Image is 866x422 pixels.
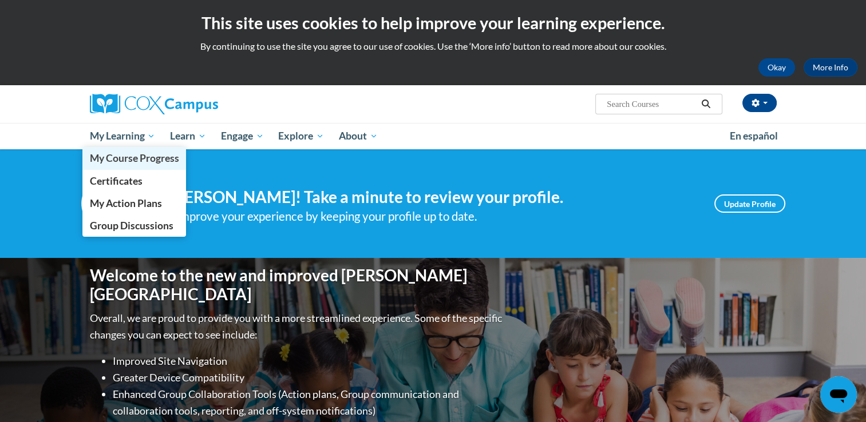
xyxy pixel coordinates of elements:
a: My Action Plans [82,192,187,214]
span: My Course Progress [89,152,179,164]
li: Enhanced Group Collaboration Tools (Action plans, Group communication and collaboration tools, re... [113,386,505,419]
span: My Learning [89,129,155,143]
img: Profile Image [81,178,133,229]
span: About [339,129,378,143]
span: Learn [170,129,206,143]
a: About [331,123,385,149]
a: En español [722,124,785,148]
p: By continuing to use the site you agree to our use of cookies. Use the ‘More info’ button to read... [9,40,857,53]
a: Group Discussions [82,214,187,237]
li: Greater Device Compatibility [113,369,505,386]
div: Main menu [73,123,794,149]
div: Help improve your experience by keeping your profile up to date. [150,207,697,226]
a: Learn [163,123,213,149]
a: My Learning [82,123,163,149]
li: Improved Site Navigation [113,353,505,369]
button: Account Settings [742,94,777,112]
a: My Course Progress [82,147,187,169]
input: Search Courses [606,97,697,111]
a: Certificates [82,170,187,192]
iframe: Button to launch messaging window [820,376,857,413]
h4: Hi [PERSON_NAME]! Take a minute to review your profile. [150,188,697,207]
span: En español [730,130,778,142]
span: Certificates [89,175,142,187]
p: Overall, we are proud to provide you with a more streamlined experience. Some of the specific cha... [90,310,505,343]
h1: Welcome to the new and improved [PERSON_NAME][GEOGRAPHIC_DATA] [90,266,505,304]
a: Explore [271,123,331,149]
span: Engage [221,129,264,143]
a: More Info [804,58,857,77]
span: Explore [278,129,324,143]
img: Cox Campus [90,94,218,114]
h2: This site uses cookies to help improve your learning experience. [9,11,857,34]
a: Engage [213,123,271,149]
a: Cox Campus [90,94,307,114]
a: Update Profile [714,194,785,213]
button: Okay [758,58,795,77]
span: Group Discussions [89,220,173,232]
button: Search [697,97,714,111]
span: My Action Plans [89,197,161,209]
